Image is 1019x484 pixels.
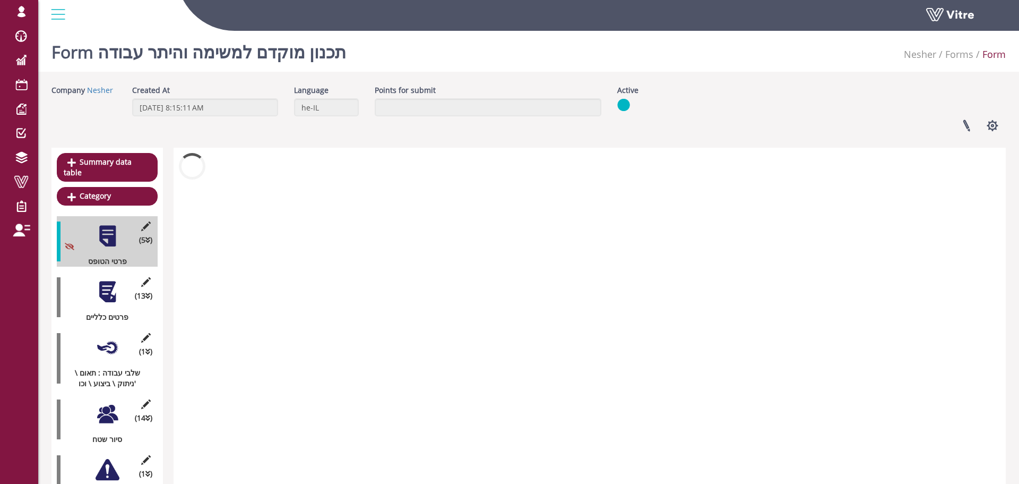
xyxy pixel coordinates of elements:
[945,48,973,61] a: Forms
[57,153,158,182] a: Summary data table
[139,346,152,357] span: (1 )
[139,235,152,245] span: (5 )
[135,413,152,423] span: (14 )
[57,312,150,322] div: פרטים כלליים
[51,85,85,96] label: Company
[973,48,1006,62] li: Form
[132,85,170,96] label: Created At
[57,434,150,445] div: סיור שטח
[57,187,158,205] a: Category
[51,27,346,72] h1: Form תכנון מוקדם למשימה והיתר עבודה
[375,85,436,96] label: Points for submit
[87,85,113,95] a: Nesher
[57,368,150,389] div: שלבי עבודה : תאום \ ניתוק \ ביצוע \ וכו'
[617,98,630,112] img: yes
[135,291,152,301] span: (13 )
[294,85,329,96] label: Language
[139,469,152,479] span: (1 )
[57,256,150,267] div: פרטי הטופס
[904,48,936,61] a: Nesher
[617,85,638,96] label: Active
